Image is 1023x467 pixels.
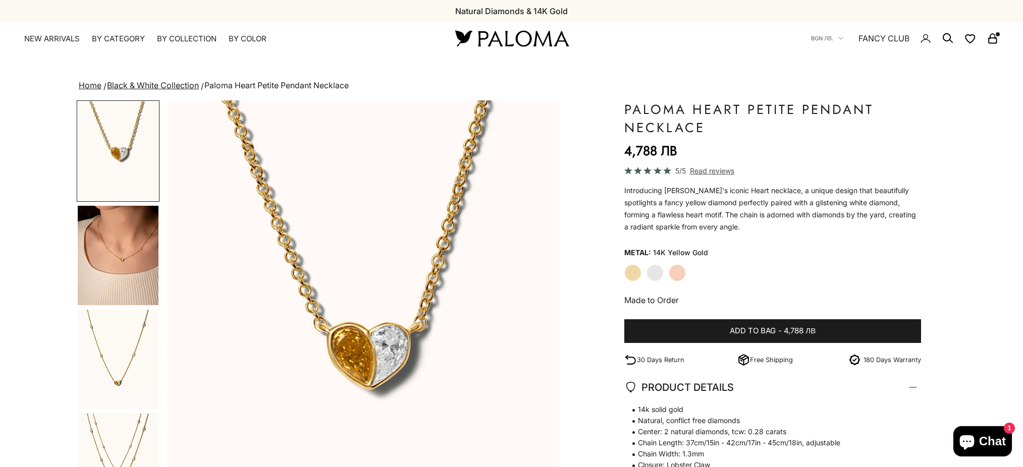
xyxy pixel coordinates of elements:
[77,309,159,410] button: Go to item 5
[624,165,921,177] a: 5/5 Read reviews
[77,205,159,306] button: Go to item 4
[624,141,677,161] sale-price: 4,788 лв
[624,415,911,426] span: Natural, conflict free diamonds
[730,325,776,337] span: Add to bag
[784,325,816,337] span: 4,788 лв
[624,369,921,406] summary: PRODUCT DETAILS
[624,245,651,260] legend: Metal:
[157,34,217,44] summary: By Collection
[950,426,1015,459] inbox-online-store-chat: Shopify online store chat
[624,379,734,396] span: PRODUCT DETAILS
[107,80,199,90] a: Black & White Collection
[624,100,921,137] h1: Paloma Heart Petite Pendant Necklace
[675,165,686,177] span: 5/5
[858,32,909,45] a: FANCY CLUB
[77,100,159,202] button: Go to item 1
[78,101,158,201] img: #YellowGold
[24,34,80,44] a: NEW ARRIVALS
[79,80,101,90] a: Home
[78,310,158,409] img: #YellowGold
[811,34,843,43] button: BGN лв.
[77,79,946,93] nav: breadcrumbs
[624,294,921,307] p: Made to Order
[92,34,145,44] summary: By Category
[624,185,921,233] div: Introducing [PERSON_NAME]'s iconic Heart necklace, a unique design that beautifully spotlights a ...
[811,22,999,54] nav: Secondary navigation
[624,437,911,448] span: Chain Length: 37cm/15in - 42cm/17in - 45cm/18in, adjustable
[204,80,349,90] span: Paloma Heart Petite Pendant Necklace
[624,319,921,343] button: Add to bag-4,788 лв
[637,355,684,365] p: 30 Days Return
[78,206,158,305] img: #YellowGold #WhiteGold #RoseGold
[624,404,911,415] span: 14k solid gold
[624,426,911,437] span: Center: 2 natural diamonds, tcw: 0.28 carats
[624,448,911,459] span: Chain Width: 1.3mm
[690,165,734,177] span: Read reviews
[24,34,431,44] nav: Primary navigation
[864,355,921,365] p: 180 Days Warranty
[455,5,568,18] p: Natural Diamonds & 14K Gold
[750,355,793,365] p: Free Shipping
[811,34,833,43] span: BGN лв.
[229,34,266,44] summary: By Color
[653,245,708,260] variant-option-value: 14K Yellow Gold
